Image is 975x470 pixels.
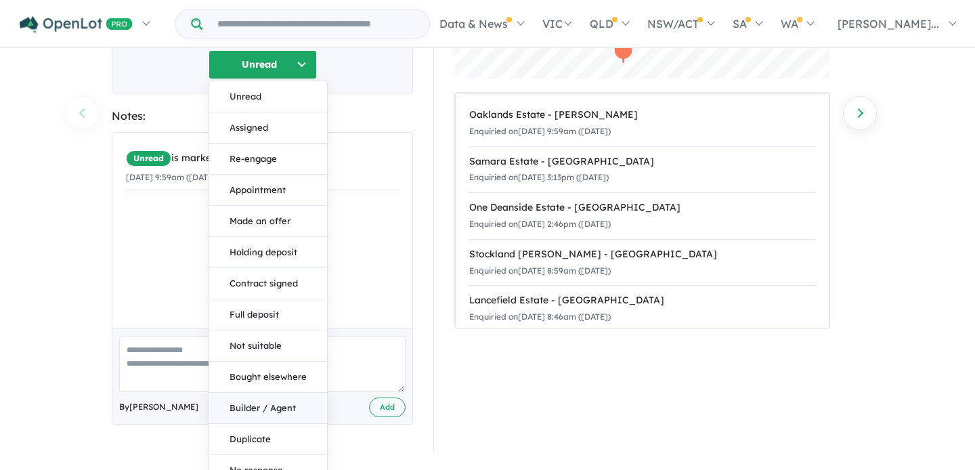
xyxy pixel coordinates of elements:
[469,312,611,322] small: Enquiried on [DATE] 8:46am ([DATE])
[469,107,815,123] div: Oaklands Estate - [PERSON_NAME]
[469,285,815,333] a: Lancefield Estate - [GEOGRAPHIC_DATA]Enquiried on[DATE] 8:46am ([DATE])
[469,154,815,170] div: Samara Estate - [GEOGRAPHIC_DATA]
[209,112,327,144] button: Assigned
[209,268,327,299] button: Contract signed
[126,150,171,167] span: Unread
[209,424,327,455] button: Duplicate
[369,398,406,417] button: Add
[469,146,815,194] a: Samara Estate - [GEOGRAPHIC_DATA]Enquiried on[DATE] 3:13pm ([DATE])
[119,400,198,414] span: By [PERSON_NAME]
[209,362,327,393] button: Bought elsewhere
[20,16,133,33] img: Openlot PRO Logo White
[209,144,327,175] button: Re-engage
[209,299,327,330] button: Full deposit
[469,247,815,263] div: Stockland [PERSON_NAME] - [GEOGRAPHIC_DATA]
[469,239,815,286] a: Stockland [PERSON_NAME] - [GEOGRAPHIC_DATA]Enquiried on[DATE] 8:59am ([DATE])
[469,200,815,216] div: One Deanside Estate - [GEOGRAPHIC_DATA]
[469,100,815,147] a: Oaklands Estate - [PERSON_NAME]Enquiried on[DATE] 9:59am ([DATE])
[469,192,815,240] a: One Deanside Estate - [GEOGRAPHIC_DATA]Enquiried on[DATE] 2:46pm ([DATE])
[469,172,609,182] small: Enquiried on [DATE] 3:13pm ([DATE])
[209,237,327,268] button: Holding deposit
[126,172,219,182] small: [DATE] 9:59am ([DATE])
[209,393,327,424] button: Builder / Agent
[469,219,611,229] small: Enquiried on [DATE] 2:46pm ([DATE])
[469,126,611,136] small: Enquiried on [DATE] 9:59am ([DATE])
[613,40,634,65] div: Map marker
[126,150,399,167] div: is marked.
[209,175,327,206] button: Appointment
[209,50,317,79] button: Unread
[205,9,427,39] input: Try estate name, suburb, builder or developer
[469,293,815,309] div: Lancefield Estate - [GEOGRAPHIC_DATA]
[209,81,327,112] button: Unread
[209,330,327,362] button: Not suitable
[112,107,413,125] div: Notes:
[838,17,939,30] span: [PERSON_NAME]...
[469,265,611,276] small: Enquiried on [DATE] 8:59am ([DATE])
[209,206,327,237] button: Made an offer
